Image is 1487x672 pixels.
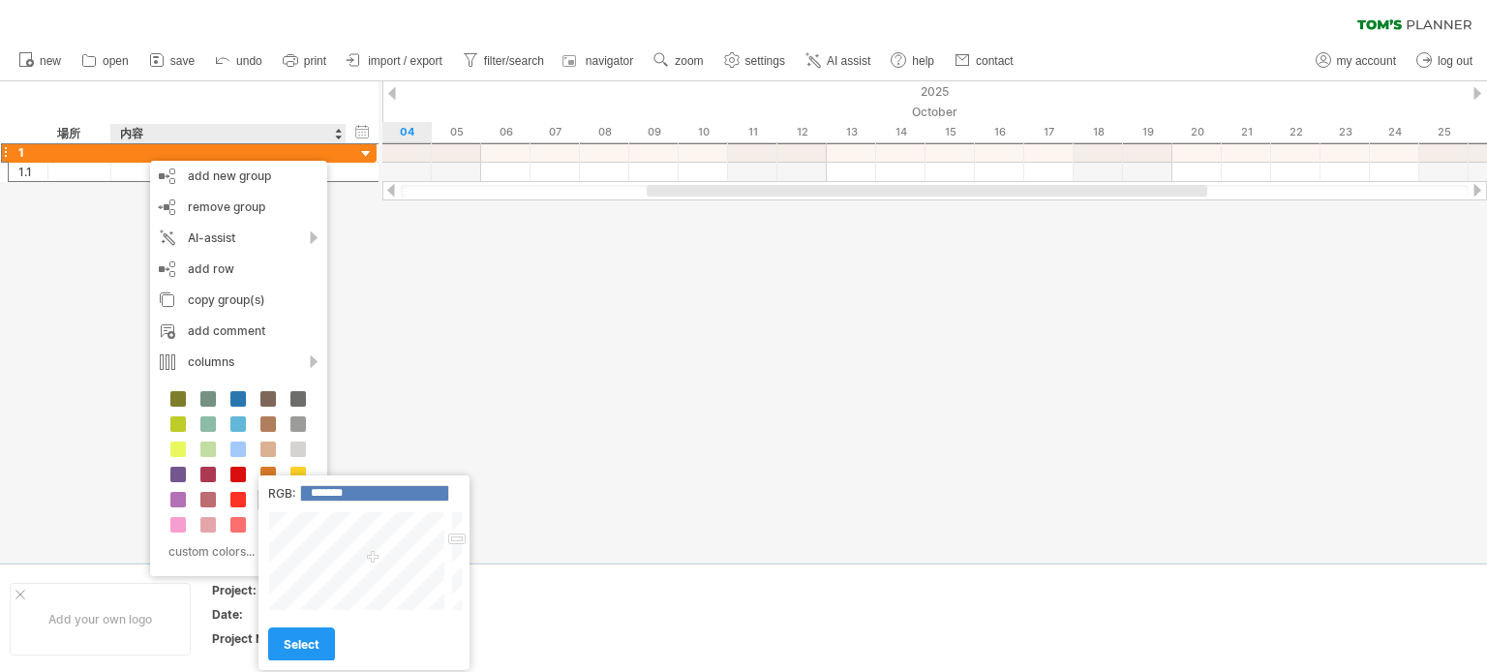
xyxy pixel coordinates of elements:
span: AI assist [827,54,870,68]
div: Tuesday, 14 October 2025 [876,122,926,142]
div: Friday, 24 October 2025 [1370,122,1419,142]
a: select [268,627,335,661]
div: Saturday, 25 October 2025 [1419,122,1469,142]
div: add new group [150,161,327,192]
a: help [886,48,940,74]
span: filter/search [484,54,544,68]
div: copy group(s) [150,285,327,316]
div: Sunday, 5 October 2025 [432,122,481,142]
div: Thursday, 16 October 2025 [975,122,1024,142]
div: Monday, 13 October 2025 [827,122,876,142]
span: log out [1438,54,1472,68]
div: custom colors... [160,538,312,565]
div: Tuesday, 7 October 2025 [531,122,580,142]
a: new [14,48,67,74]
a: my account [1311,48,1402,74]
div: Saturday, 11 October 2025 [728,122,777,142]
span: navigator [586,54,633,68]
div: 1.1 [18,163,47,181]
div: Friday, 17 October 2025 [1024,122,1074,142]
span: import / export [368,54,442,68]
span: my account [1337,54,1396,68]
a: settings [719,48,791,74]
span: new [40,54,61,68]
div: Wednesday, 22 October 2025 [1271,122,1320,142]
span: save [170,54,195,68]
div: Saturday, 4 October 2025 [382,122,432,142]
div: Tuesday, 21 October 2025 [1222,122,1271,142]
div: add row [150,254,327,285]
div: Wednesday, 15 October 2025 [926,122,975,142]
div: 1 [18,143,47,162]
a: print [278,48,332,74]
a: save [144,48,200,74]
a: contact [950,48,1019,74]
div: Date: [212,606,319,623]
div: Add your own logo [10,583,191,656]
a: import / export [342,48,448,74]
div: Project: [212,582,319,598]
div: Thursday, 23 October 2025 [1320,122,1370,142]
a: AI assist [801,48,876,74]
span: open [103,54,129,68]
span: undo [236,54,262,68]
span: select [284,637,319,652]
div: Thursday, 9 October 2025 [629,122,679,142]
div: Project Number [212,630,319,647]
a: navigator [560,48,639,74]
a: filter/search [458,48,550,74]
span: contact [976,54,1014,68]
div: 場所 [57,124,100,143]
div: Sunday, 19 October 2025 [1123,122,1172,142]
label: RGB: [268,486,295,501]
span: zoom [675,54,703,68]
div: Saturday, 18 October 2025 [1074,122,1123,142]
span: help [912,54,934,68]
div: Monday, 6 October 2025 [481,122,531,142]
a: open [76,48,135,74]
div: columns [150,347,327,378]
a: log out [1411,48,1478,74]
div: Monday, 20 October 2025 [1172,122,1222,142]
span: settings [745,54,785,68]
div: 内容 [120,124,335,143]
a: undo [210,48,268,74]
span: remove group [188,199,265,214]
a: zoom [649,48,709,74]
div: Wednesday, 8 October 2025 [580,122,629,142]
div: AI-assist [150,223,327,254]
div: add comment [150,316,327,347]
span: print [304,54,326,68]
div: Sunday, 12 October 2025 [777,122,827,142]
div: Friday, 10 October 2025 [679,122,728,142]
